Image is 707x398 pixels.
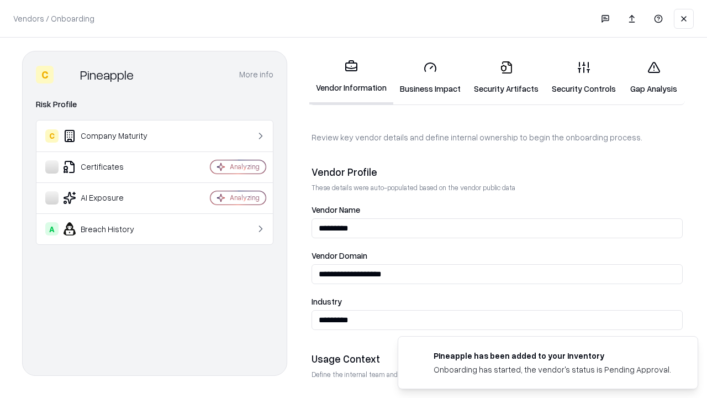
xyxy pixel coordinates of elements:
[45,222,59,235] div: A
[230,162,260,171] div: Analyzing
[230,193,260,202] div: Analyzing
[36,98,273,111] div: Risk Profile
[312,352,683,365] div: Usage Context
[45,222,177,235] div: Breach History
[36,66,54,83] div: C
[312,370,683,379] p: Define the internal team and reason for using this vendor. This helps assess business relevance a...
[545,52,622,103] a: Security Controls
[312,183,683,192] p: These details were auto-populated based on the vendor public data
[411,350,425,363] img: pineappleenergy.com
[13,13,94,24] p: Vendors / Onboarding
[58,66,76,83] img: Pineapple
[239,65,273,85] button: More info
[80,66,134,83] div: Pineapple
[434,350,671,362] div: Pineapple has been added to your inventory
[622,52,685,103] a: Gap Analysis
[434,364,671,375] div: Onboarding has started, the vendor's status is Pending Approval.
[312,165,683,179] div: Vendor Profile
[312,206,683,214] label: Vendor Name
[312,297,683,306] label: Industry
[45,160,177,174] div: Certificates
[467,52,545,103] a: Security Artifacts
[45,129,59,143] div: C
[312,132,683,143] p: Review key vendor details and define internal ownership to begin the onboarding process.
[45,129,177,143] div: Company Maturity
[45,191,177,205] div: AI Exposure
[312,252,683,260] label: Vendor Domain
[393,52,467,103] a: Business Impact
[309,51,393,104] a: Vendor Information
